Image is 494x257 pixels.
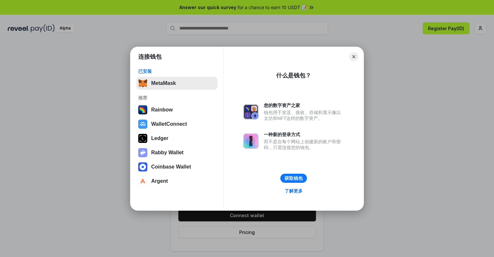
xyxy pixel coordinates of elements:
img: svg+xml,%3Csvg%20width%3D%22120%22%20height%3D%22120%22%20viewBox%3D%220%200%20120%20120%22%20fil... [138,105,147,114]
img: svg+xml,%3Csvg%20width%3D%2228%22%20height%3D%2228%22%20viewBox%3D%220%200%2028%2028%22%20fill%3D... [138,162,147,171]
button: Rabby Wallet [136,146,218,159]
img: svg+xml,%3Csvg%20xmlns%3D%22http%3A%2F%2Fwww.w3.org%2F2000%2Fsvg%22%20width%3D%2228%22%20height%3... [138,134,147,143]
img: svg+xml,%3Csvg%20fill%3D%22none%22%20height%3D%2233%22%20viewBox%3D%220%200%2035%2033%22%20width%... [138,79,147,88]
div: 了解更多 [285,188,303,194]
button: Coinbase Wallet [136,160,218,173]
div: Rabby Wallet [151,150,184,156]
div: 而不是在每个网站上创建新的账户和密码，只需连接您的钱包。 [264,139,344,150]
div: MetaMask [151,80,176,86]
div: 您的数字资产之家 [264,102,344,108]
div: Rainbow [151,107,173,113]
div: 获取钱包 [285,175,303,181]
img: svg+xml,%3Csvg%20width%3D%2228%22%20height%3D%2228%22%20viewBox%3D%220%200%2028%2028%22%20fill%3D... [138,177,147,186]
div: 已安装 [138,68,216,74]
a: 了解更多 [281,187,307,195]
div: 一种新的登录方式 [264,132,344,137]
button: WalletConnect [136,118,218,131]
img: svg+xml,%3Csvg%20xmlns%3D%22http%3A%2F%2Fwww.w3.org%2F2000%2Fsvg%22%20fill%3D%22none%22%20viewBox... [243,133,259,149]
div: Coinbase Wallet [151,164,191,170]
div: Argent [151,178,168,184]
button: Close [349,52,358,61]
button: MetaMask [136,77,218,90]
div: 推荐 [138,95,216,101]
button: Ledger [136,132,218,145]
div: Ledger [151,135,168,141]
div: WalletConnect [151,121,187,127]
button: Argent [136,175,218,188]
div: 钱包用于发送、接收、存储和显示像以太坊和NFT这样的数字资产。 [264,110,344,121]
button: Rainbow [136,103,218,116]
h1: 连接钱包 [138,53,162,61]
img: svg+xml,%3Csvg%20width%3D%2228%22%20height%3D%2228%22%20viewBox%3D%220%200%2028%2028%22%20fill%3D... [138,120,147,129]
img: svg+xml,%3Csvg%20xmlns%3D%22http%3A%2F%2Fwww.w3.org%2F2000%2Fsvg%22%20fill%3D%22none%22%20viewBox... [243,104,259,120]
button: 获取钱包 [280,174,307,183]
div: 什么是钱包？ [276,72,311,79]
img: svg+xml,%3Csvg%20xmlns%3D%22http%3A%2F%2Fwww.w3.org%2F2000%2Fsvg%22%20fill%3D%22none%22%20viewBox... [138,148,147,157]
